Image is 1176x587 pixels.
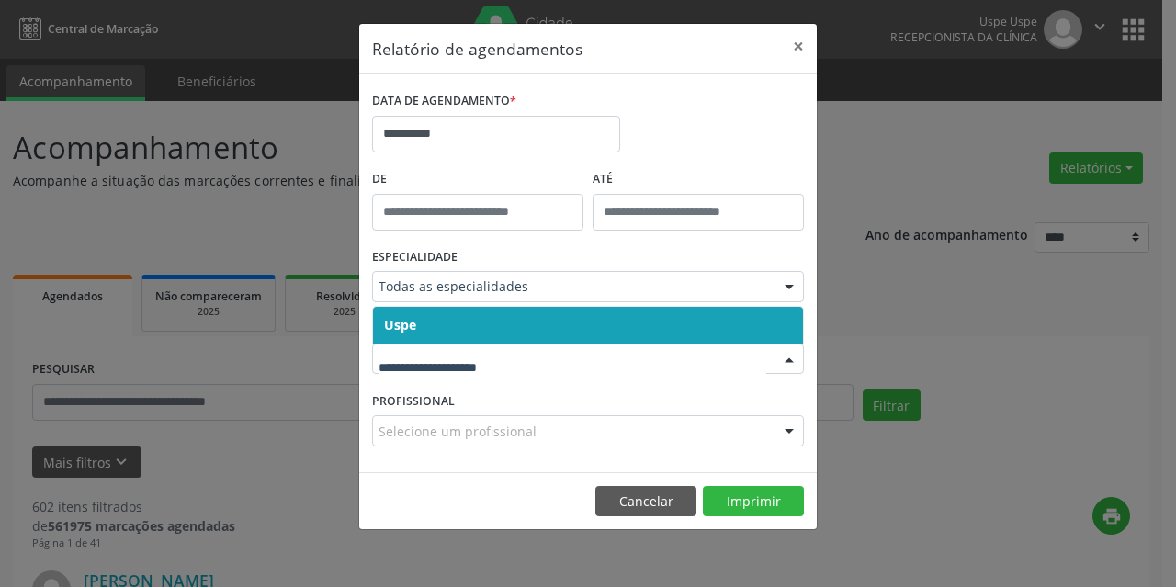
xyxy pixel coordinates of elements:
label: De [372,165,583,194]
button: Cancelar [595,486,696,517]
span: Selecione um profissional [379,422,537,441]
button: Imprimir [703,486,804,517]
label: DATA DE AGENDAMENTO [372,87,516,116]
span: Todas as especialidades [379,277,766,296]
button: Close [780,24,817,69]
label: ESPECIALIDADE [372,243,458,272]
label: PROFISSIONAL [372,387,455,415]
h5: Relatório de agendamentos [372,37,582,61]
label: ATÉ [593,165,804,194]
span: Uspe [384,316,416,333]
